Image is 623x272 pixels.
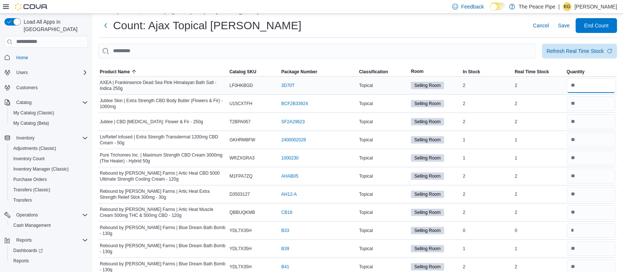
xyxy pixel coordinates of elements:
[1,52,91,63] button: Home
[100,206,227,218] span: Rebound by [PERSON_NAME] Farms | Artic Heat Muscle Cream 500mg THC & 500mg CBD - 120g
[13,68,31,77] button: Users
[7,118,91,128] button: My Catalog (Beta)
[359,191,373,197] span: Topical
[100,80,227,91] span: AXEA | Frankinsence Dead Sea Pink Himalayan Bath Salt - Indica 250g
[513,154,565,162] div: 1
[462,135,513,144] div: 1
[411,154,444,162] span: Selling Room
[13,248,43,253] span: Dashboards
[281,173,298,179] a: AHAB05
[98,18,113,33] button: Next
[13,98,34,107] button: Catalog
[10,144,59,153] a: Adjustments (Classic)
[281,83,295,88] a: 3D70T
[7,108,91,118] button: My Catalog (Classic)
[411,209,444,216] span: Selling Room
[7,195,91,205] button: Transfers
[10,246,46,255] a: Dashboards
[13,166,69,172] span: Inventory Manager (Classic)
[7,245,91,256] a: Dashboards
[13,134,37,142] button: Inventory
[281,228,289,234] a: B33
[13,68,88,77] span: Users
[16,237,32,243] span: Reports
[229,264,252,270] span: YDL7X35H
[10,175,88,184] span: Purchase Orders
[10,175,50,184] a: Purchase Orders
[411,100,444,107] span: Selling Room
[575,2,617,11] p: [PERSON_NAME]
[10,196,35,205] a: Transfers
[100,98,227,110] span: Jublee Skin | Extra Strength CBD Body Butter (Flowers & Fir) - 1000mg
[359,228,373,234] span: Topical
[13,145,56,151] span: Adjustments (Classic)
[513,262,565,271] div: 2
[281,101,308,107] a: BCF2B33924
[13,98,88,107] span: Catalog
[16,55,28,61] span: Home
[13,53,31,62] a: Home
[533,22,549,29] span: Cancel
[513,226,565,235] div: 0
[515,69,549,75] span: Real Time Stock
[462,154,513,162] div: 1
[1,235,91,245] button: Reports
[462,172,513,181] div: 2
[229,155,255,161] span: WRZXGRA3
[359,69,388,75] span: Classification
[1,97,91,108] button: Catalog
[10,108,57,117] a: My Catalog (Classic)
[10,221,88,230] span: Cash Management
[7,143,91,154] button: Adjustments (Classic)
[13,177,47,182] span: Purchase Orders
[228,67,280,76] button: Catalog SKU
[411,118,444,125] span: Selling Room
[461,3,484,10] span: Feedback
[13,53,88,62] span: Home
[281,155,299,161] a: 1000230
[513,99,565,108] div: 2
[13,187,50,193] span: Transfers (Classic)
[13,222,51,228] span: Cash Management
[7,220,91,231] button: Cash Management
[10,256,32,265] a: Reports
[229,83,253,88] span: LF0HKBGD
[100,243,227,255] span: Rebound by [PERSON_NAME] Farms | Blue Dream Bath Bomb - 130g
[229,246,252,252] span: YDL7X35H
[7,256,91,266] button: Reports
[576,18,617,33] button: End Count
[411,191,444,198] span: Selling Room
[13,83,41,92] a: Customers
[519,2,556,11] p: The Peace Pipe
[462,208,513,217] div: 2
[13,120,49,126] span: My Catalog (Beta)
[281,69,317,75] span: Package Number
[100,134,227,146] span: LivRelief Infused | Extra Strength Transdermal 1200mg CBD Cream - 50g
[13,236,35,245] button: Reports
[1,82,91,93] button: Customers
[1,133,91,143] button: Inventory
[281,137,306,143] a: 2400002028
[563,2,572,11] div: Khushi Gajeeban
[7,174,91,185] button: Purchase Orders
[359,119,373,125] span: Topical
[13,110,54,116] span: My Catalog (Classic)
[414,245,440,252] span: Selling Room
[411,82,444,89] span: Selling Room
[7,164,91,174] button: Inventory Manager (Classic)
[13,197,32,203] span: Transfers
[542,44,617,58] button: Refresh Real Time Stock
[21,18,88,33] span: Load All Apps in [GEOGRAPHIC_DATA]
[10,185,53,194] a: Transfers (Classic)
[359,83,373,88] span: Topical
[414,100,440,107] span: Selling Room
[462,244,513,253] div: 1
[10,119,88,128] span: My Catalog (Beta)
[513,81,565,90] div: 2
[1,67,91,78] button: Users
[411,172,444,180] span: Selling Room
[10,256,88,265] span: Reports
[411,263,444,271] span: Selling Room
[513,172,565,181] div: 2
